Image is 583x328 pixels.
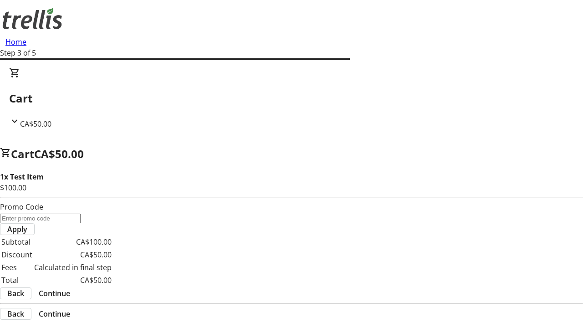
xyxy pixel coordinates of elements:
[34,249,112,261] td: CA$50.00
[34,274,112,286] td: CA$50.00
[1,249,33,261] td: Discount
[7,308,24,319] span: Back
[9,67,574,129] div: CartCA$50.00
[39,288,70,299] span: Continue
[20,119,51,129] span: CA$50.00
[31,288,77,299] button: Continue
[1,274,33,286] td: Total
[34,236,112,248] td: CA$100.00
[9,90,574,107] h2: Cart
[1,261,33,273] td: Fees
[31,308,77,319] button: Continue
[7,288,24,299] span: Back
[34,261,112,273] td: Calculated in final step
[7,224,27,235] span: Apply
[1,236,33,248] td: Subtotal
[11,146,34,161] span: Cart
[34,146,84,161] span: CA$50.00
[39,308,70,319] span: Continue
